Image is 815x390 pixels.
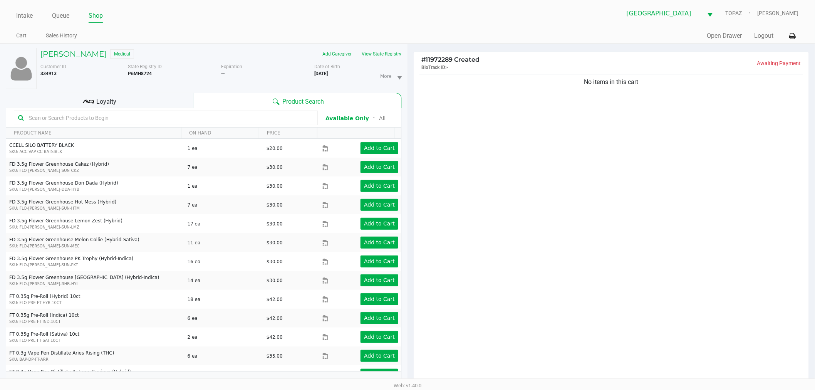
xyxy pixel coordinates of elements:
span: Page 7 [124,375,138,390]
a: Intake [16,10,33,21]
p: SKU: BAP-DP-FT-ARR [9,356,181,362]
app-button-loader: Add to Cart [364,258,395,264]
button: Add to Cart [361,350,398,362]
button: Add to Cart [361,218,398,230]
span: Page 5 [95,375,110,390]
p: SKU: ACC-VAP-CC-BATSIBLK [9,149,181,155]
span: $30.00 [267,183,283,189]
td: FT 0.35g Pre-Roll (Sativa) 10ct [6,328,184,346]
button: Add to Cart [361,199,398,211]
td: 16 ea [184,252,263,271]
button: Add to Cart [361,161,398,173]
p: SKU: FLO-[PERSON_NAME]-DDA-HYB [9,187,181,192]
td: FD 3.5g Flower Greenhouse Cakez (Hybrid) [6,158,184,177]
span: $20.00 [267,146,283,151]
button: Add to Cart [361,180,398,192]
button: Add to Cart [361,274,398,286]
span: $30.00 [267,165,283,170]
button: Open Drawer [707,31,742,40]
span: Go to the next page [195,375,210,390]
td: FD 3.5g Flower Greenhouse PK Trophy (Hybrid-Indica) [6,252,184,271]
span: $35.00 [267,353,283,359]
span: TOPAZ [726,9,758,17]
td: 18 ea [184,290,263,309]
span: $30.00 [267,240,283,245]
td: FD 3.5g Flower Greenhouse Melon Collie (Hybrid-Sativa) [6,233,184,252]
span: Go to the previous page [23,375,38,390]
p: SKU: FLO-PRE-FT-IND.10CT [9,319,181,324]
span: State Registry ID [128,64,162,69]
span: Customer ID [40,64,66,69]
td: FT 0.3g Vape Pen Distillate Autumn Equinox (Hybrid) [6,365,184,384]
b: 334913 [40,71,57,76]
h5: [PERSON_NAME] [40,49,106,59]
span: Page 9 [152,375,167,390]
span: Page 10 [166,375,181,390]
button: Add to Cart [361,142,398,154]
span: Expiration [221,64,242,69]
span: BioTrack ID: [421,65,446,70]
a: Cart [16,31,27,40]
button: Add to Cart [361,312,398,324]
app-button-loader: Add to Cart [364,220,395,227]
span: $42.00 [267,316,283,321]
span: Page 2 [52,375,67,390]
td: 7 ea [184,195,263,214]
span: ᛫ [369,114,379,122]
td: 4 ea [184,365,263,384]
span: $30.00 [267,221,283,227]
span: [GEOGRAPHIC_DATA] [627,9,698,18]
b: -- [221,71,225,76]
span: Medical [110,49,134,59]
td: FD 3.5g Flower Greenhouse [GEOGRAPHIC_DATA] (Hybrid-Indica) [6,271,184,290]
td: FT 0.3g Vape Pen Distillate Aries Rising (THC) [6,346,184,365]
b: [DATE] [314,71,328,76]
p: SKU: FLO-PRE-FT-HYB.10CT [9,300,181,306]
app-button-loader: Add to Cart [364,164,395,170]
input: Scan or Search Products to Begin [26,112,314,124]
td: FD 3.5g Flower Greenhouse Lemon Zest (Hybrid) [6,214,184,233]
th: PRICE [259,128,317,139]
td: FT 0.35g Pre-Roll (Hybrid) 10ct [6,290,184,309]
button: Select [703,4,718,22]
span: Go to the first page [9,375,24,390]
td: FT 0.35g Pre-Roll (Indica) 10ct [6,309,184,328]
span: Date of Birth [314,64,340,69]
a: Shop [89,10,103,21]
div: Data table [6,128,401,372]
span: 11972289 Created [421,56,480,63]
a: Sales History [46,31,77,40]
app-button-loader: Add to Cart [364,145,395,151]
app-button-loader: Add to Cart [364,239,395,245]
p: Awaiting Payment [611,59,801,67]
button: Add to Cart [361,293,398,305]
p: SKU: FLO-[PERSON_NAME]-SUN-MEC [9,243,181,249]
span: $42.00 [267,297,283,302]
app-button-loader: Add to Cart [364,296,395,302]
td: CCELL SILO BATTERY BLACK [6,139,184,158]
td: 6 ea [184,309,263,328]
app-button-loader: Add to Cart [364,315,395,321]
app-button-loader: Add to Cart [364,353,395,359]
span: [PERSON_NAME] [758,9,799,17]
td: 17 ea [184,214,263,233]
a: Queue [52,10,69,21]
span: $30.00 [267,259,283,264]
span: $30.00 [267,278,283,283]
p: SKU: FLO-PRE-FT-SAT.10CT [9,338,181,343]
app-button-loader: Add to Cart [364,277,395,283]
span: Page 1 [38,375,53,390]
span: Page 4 [81,375,96,390]
td: FD 3.5g Flower Greenhouse Don Dada (Hybrid) [6,177,184,195]
p: SKU: FLO-[PERSON_NAME]-RHB-HYI [9,281,181,287]
div: No items in this cart [419,77,803,87]
td: FD 3.5g Flower Greenhouse Hot Mess (Hybrid) [6,195,184,214]
button: Add Caregiver [317,48,357,60]
span: - [446,65,448,70]
td: 14 ea [184,271,263,290]
span: # [421,56,426,63]
p: SKU: FLO-[PERSON_NAME]-SUN-LMZ [9,224,181,230]
button: Logout [755,31,774,40]
p: SKU: FLO-[PERSON_NAME]-SUN-PKT [9,262,181,268]
button: Add to Cart [361,331,398,343]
